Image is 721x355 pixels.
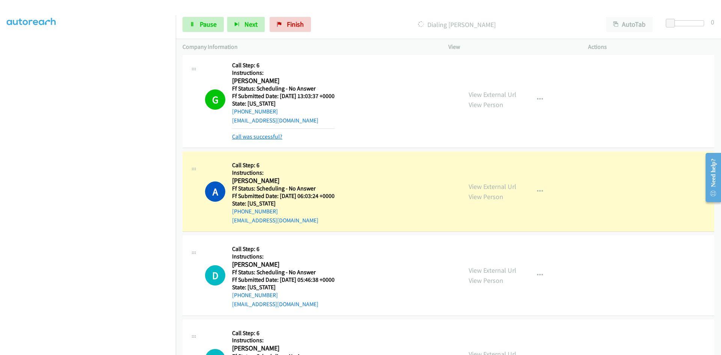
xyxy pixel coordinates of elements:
[227,17,265,32] button: Next
[232,177,335,185] h2: [PERSON_NAME]
[670,20,704,26] div: Delay between calls (in seconds)
[232,344,360,353] h2: [PERSON_NAME]
[232,292,278,299] a: [PHONE_NUMBER]
[232,92,335,100] h5: Ff Submitted Date: [DATE] 13:03:37 +0000
[200,20,217,29] span: Pause
[606,17,653,32] button: AutoTab
[183,17,224,32] a: Pause
[232,62,335,69] h5: Call Step: 6
[232,169,335,177] h5: Instructions:
[232,117,318,124] a: [EMAIL_ADDRESS][DOMAIN_NAME]
[232,133,282,140] a: Call was successful?
[321,20,593,30] p: Dialing [PERSON_NAME]
[183,42,435,51] p: Company Information
[205,89,225,110] h1: G
[232,284,335,291] h5: State: [US_STATE]
[232,85,335,92] h5: Ff Status: Scheduling - No Answer
[232,276,335,284] h5: Ff Submitted Date: [DATE] 05:46:38 +0000
[232,329,360,337] h5: Call Step: 6
[232,185,335,192] h5: Ff Status: Scheduling - No Answer
[232,200,335,207] h5: State: [US_STATE]
[469,266,516,275] a: View External Url
[469,90,516,99] a: View External Url
[469,192,503,201] a: View Person
[469,100,503,109] a: View Person
[232,217,318,224] a: [EMAIL_ADDRESS][DOMAIN_NAME]
[205,181,225,202] h1: A
[244,20,258,29] span: Next
[232,100,335,107] h5: State: [US_STATE]
[232,245,335,253] h5: Call Step: 6
[469,182,516,191] a: View External Url
[699,148,721,207] iframe: Resource Center
[711,17,714,27] div: 0
[588,42,714,51] p: Actions
[232,69,335,77] h5: Instructions:
[232,253,335,260] h5: Instructions:
[469,276,503,285] a: View Person
[232,162,335,169] h5: Call Step: 6
[205,265,225,286] h1: D
[232,337,360,344] h5: Instructions:
[232,269,335,276] h5: Ff Status: Scheduling - No Answer
[232,260,335,269] h2: [PERSON_NAME]
[232,192,335,200] h5: Ff Submitted Date: [DATE] 06:03:24 +0000
[232,77,335,85] h2: [PERSON_NAME]
[270,17,311,32] a: Finish
[287,20,304,29] span: Finish
[448,42,575,51] p: View
[232,208,278,215] a: [PHONE_NUMBER]
[232,301,318,308] a: [EMAIL_ADDRESS][DOMAIN_NAME]
[232,108,278,115] a: [PHONE_NUMBER]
